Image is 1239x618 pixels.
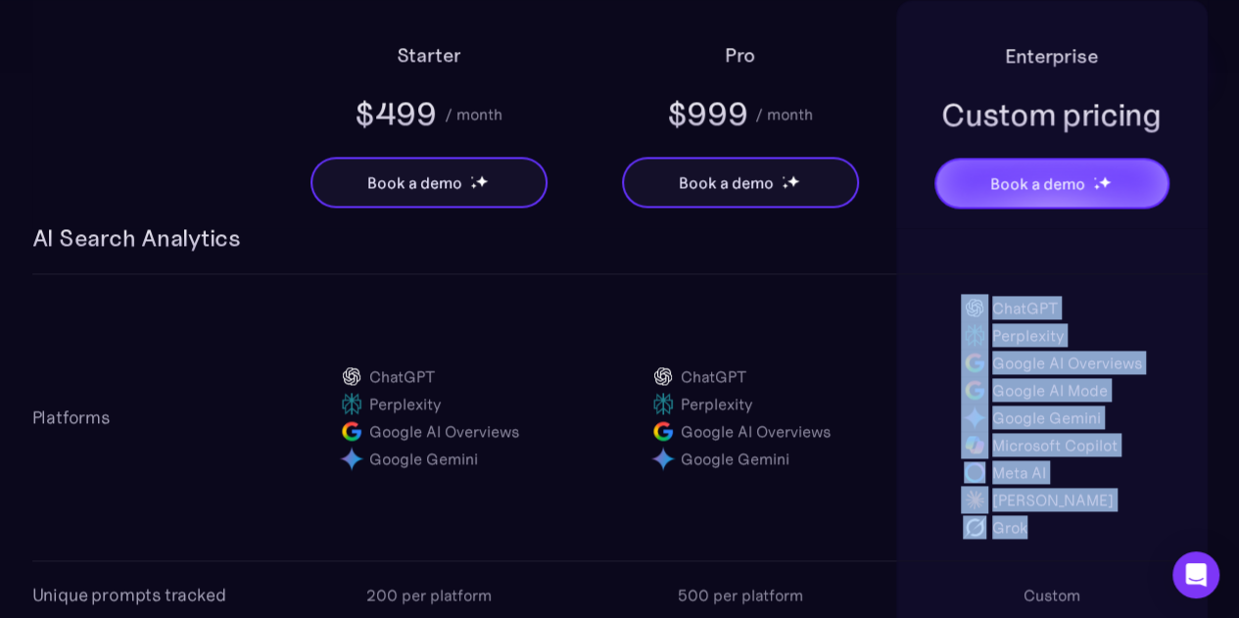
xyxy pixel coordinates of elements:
[782,175,785,178] img: star
[367,170,461,194] div: Book a demo
[678,583,803,606] div: 500 per platform
[1172,551,1219,598] div: Open Intercom Messenger
[369,392,441,415] div: Perplexity
[782,182,788,189] img: star
[725,39,755,71] h2: Pro
[32,404,110,431] div: Platforms
[992,460,1046,484] div: Meta AI
[990,171,1084,195] div: Book a demo
[941,93,1162,136] div: Custom pricing
[667,92,748,135] div: $999
[992,515,1027,539] div: Grok
[622,157,859,208] a: Book a demostarstarstar
[470,175,473,178] img: star
[681,392,752,415] div: Perplexity
[992,378,1108,402] div: Google AI Mode
[310,157,548,208] a: Book a demostarstarstar
[992,351,1142,374] div: Google AI Overviews
[369,447,478,470] div: Google Gemini
[1098,175,1111,188] img: star
[355,92,437,135] div: $499
[992,488,1114,511] div: [PERSON_NAME]
[1093,176,1096,179] img: star
[32,222,241,254] h3: AI Search Analytics
[445,102,502,125] div: / month
[32,581,226,608] div: Unique prompts tracked
[397,39,461,71] h2: Starter
[681,419,831,443] div: Google AI Overviews
[369,364,435,388] div: ChatGPT
[992,323,1064,347] div: Perplexity
[470,182,477,189] img: star
[1024,583,1080,606] div: Custom
[681,364,746,388] div: ChatGPT
[1005,40,1097,71] h2: Enterprise
[934,158,1169,209] a: Book a demostarstarstar
[755,102,813,125] div: / month
[681,447,789,470] div: Google Gemini
[786,174,799,187] img: star
[369,419,519,443] div: Google AI Overviews
[475,174,488,187] img: star
[992,433,1118,456] div: Microsoft Copilot
[992,296,1058,319] div: ChatGPT
[992,405,1101,429] div: Google Gemini
[1093,183,1100,190] img: star
[679,170,773,194] div: Book a demo
[366,583,492,606] div: 200 per platform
